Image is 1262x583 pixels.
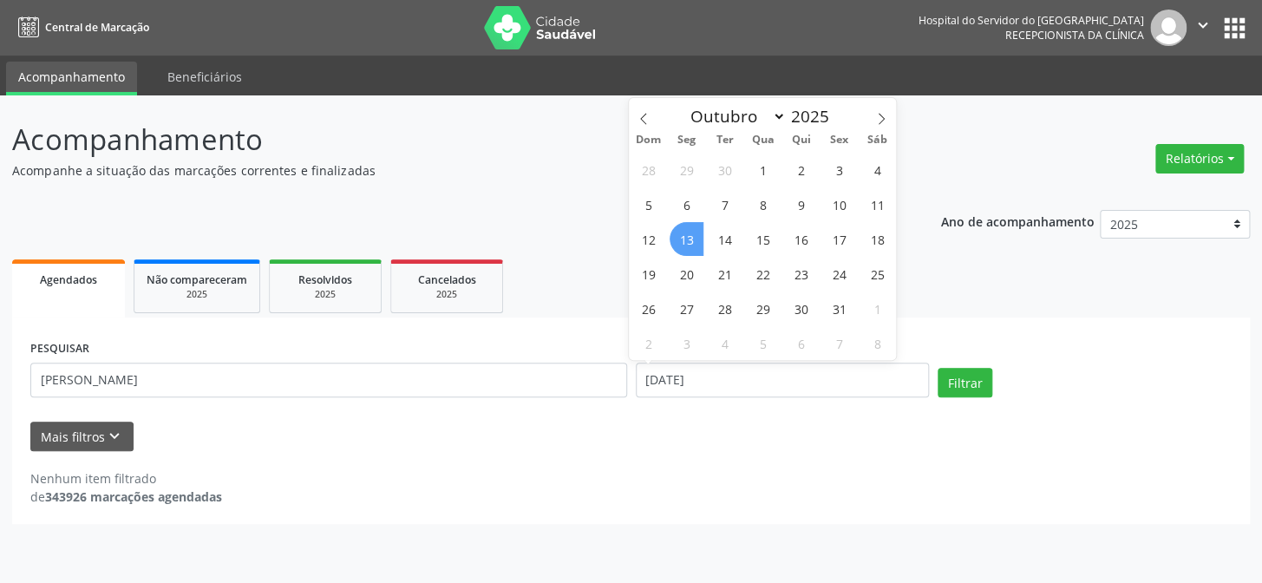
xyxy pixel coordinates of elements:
[147,272,247,287] span: Não compareceram
[629,134,667,146] span: Dom
[860,326,894,360] span: Novembro 8, 2025
[822,326,856,360] span: Novembro 7, 2025
[784,153,818,187] span: Outubro 2, 2025
[822,257,856,291] span: Outubro 24, 2025
[683,104,787,128] select: Month
[1193,16,1213,35] i: 
[1005,28,1144,43] span: Recepcionista da clínica
[147,288,247,301] div: 2025
[860,257,894,291] span: Outubro 25, 2025
[708,153,742,187] span: Setembro 30, 2025
[631,187,665,221] span: Outubro 5, 2025
[6,62,137,95] a: Acompanhamento
[708,222,742,256] span: Outubro 14, 2025
[784,291,818,325] span: Outubro 30, 2025
[860,187,894,221] span: Outubro 11, 2025
[860,153,894,187] span: Outubro 4, 2025
[30,363,627,397] input: Nome, código do beneficiário ou CPF
[746,291,780,325] span: Outubro 29, 2025
[670,257,703,291] span: Outubro 20, 2025
[403,288,490,301] div: 2025
[708,291,742,325] span: Outubro 28, 2025
[631,222,665,256] span: Outubro 12, 2025
[45,20,149,35] span: Central de Marcação
[670,187,703,221] span: Outubro 6, 2025
[820,134,858,146] span: Sex
[708,257,742,291] span: Outubro 21, 2025
[1150,10,1187,46] img: img
[105,427,124,446] i: keyboard_arrow_down
[786,105,843,128] input: Year
[631,153,665,187] span: Setembro 28, 2025
[708,187,742,221] span: Outubro 7, 2025
[631,326,665,360] span: Novembro 2, 2025
[784,187,818,221] span: Outubro 9, 2025
[12,13,149,42] a: Central de Marcação
[746,326,780,360] span: Novembro 5, 2025
[705,134,743,146] span: Ter
[1187,10,1219,46] button: 
[40,272,97,287] span: Agendados
[822,187,856,221] span: Outubro 10, 2025
[822,153,856,187] span: Outubro 3, 2025
[12,118,879,161] p: Acompanhamento
[781,134,820,146] span: Qui
[746,187,780,221] span: Outubro 8, 2025
[743,134,781,146] span: Qua
[30,336,89,363] label: PESQUISAR
[45,488,222,505] strong: 343926 marcações agendadas
[860,291,894,325] span: Novembro 1, 2025
[631,291,665,325] span: Outubro 26, 2025
[12,161,879,180] p: Acompanhe a situação das marcações correntes e finalizadas
[30,469,222,488] div: Nenhum item filtrado
[631,257,665,291] span: Outubro 19, 2025
[1219,13,1250,43] button: apps
[784,222,818,256] span: Outubro 16, 2025
[30,488,222,506] div: de
[708,326,742,360] span: Novembro 4, 2025
[919,13,1144,28] div: Hospital do Servidor do [GEOGRAPHIC_DATA]
[858,134,896,146] span: Sáb
[822,222,856,256] span: Outubro 17, 2025
[860,222,894,256] span: Outubro 18, 2025
[784,257,818,291] span: Outubro 23, 2025
[667,134,705,146] span: Seg
[30,422,134,452] button: Mais filtroskeyboard_arrow_down
[418,272,476,287] span: Cancelados
[282,288,369,301] div: 2025
[670,153,703,187] span: Setembro 29, 2025
[636,363,930,397] input: Selecione um intervalo
[670,291,703,325] span: Outubro 27, 2025
[670,222,703,256] span: Outubro 13, 2025
[940,210,1094,232] p: Ano de acompanhamento
[670,326,703,360] span: Novembro 3, 2025
[746,222,780,256] span: Outubro 15, 2025
[1155,144,1244,174] button: Relatórios
[746,257,780,291] span: Outubro 22, 2025
[746,153,780,187] span: Outubro 1, 2025
[784,326,818,360] span: Novembro 6, 2025
[938,368,992,397] button: Filtrar
[822,291,856,325] span: Outubro 31, 2025
[155,62,254,92] a: Beneficiários
[298,272,352,287] span: Resolvidos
